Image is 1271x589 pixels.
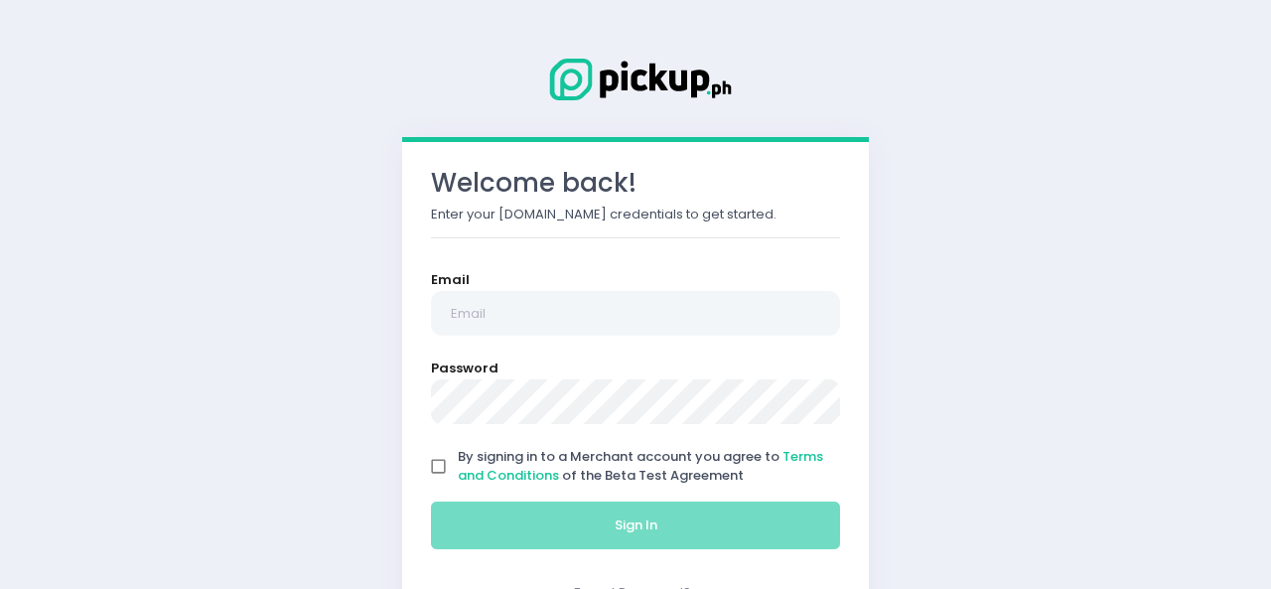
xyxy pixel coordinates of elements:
label: Password [431,359,498,378]
h3: Welcome back! [431,168,840,199]
a: Terms and Conditions [458,447,823,486]
button: Sign In [431,502,840,549]
p: Enter your [DOMAIN_NAME] credentials to get started. [431,205,840,224]
input: Email [431,291,840,337]
span: By signing in to a Merchant account you agree to of the Beta Test Agreement [458,447,823,486]
label: Email [431,270,470,290]
span: Sign In [615,515,657,534]
img: Logo [536,55,735,104]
